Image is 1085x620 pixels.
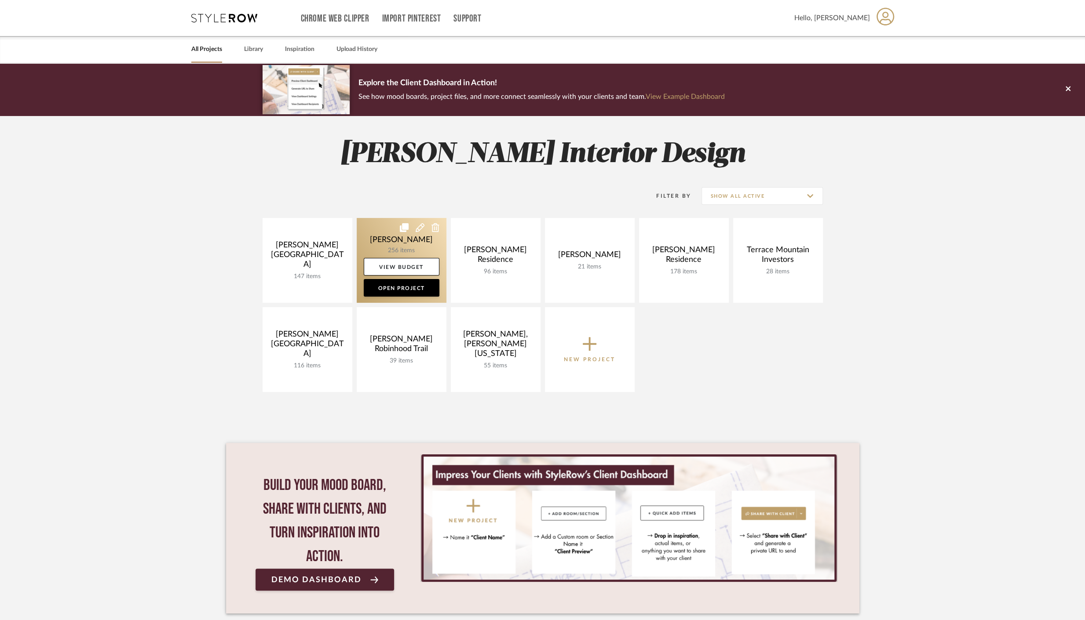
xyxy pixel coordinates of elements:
a: Inspiration [285,44,314,55]
a: Open Project [364,279,439,297]
a: Support [453,15,481,22]
div: [PERSON_NAME][GEOGRAPHIC_DATA] [270,240,345,273]
img: d5d033c5-7b12-40c2-a960-1ecee1989c38.png [263,65,350,114]
p: See how mood boards, project files, and more connect seamlessly with your clients and team. [358,91,725,103]
div: Terrace Mountain Investors [740,245,816,268]
div: 28 items [740,268,816,276]
div: 178 items [646,268,722,276]
p: Explore the Client Dashboard in Action! [358,76,725,91]
p: New Project [564,355,615,364]
a: All Projects [191,44,222,55]
a: View Example Dashboard [646,93,725,100]
a: Library [244,44,263,55]
div: 96 items [458,268,533,276]
div: [PERSON_NAME] Residence [458,245,533,268]
a: View Budget [364,258,439,276]
div: 116 items [270,362,345,370]
div: Build your mood board, share with clients, and turn inspiration into action. [256,474,395,569]
button: New Project [545,307,635,392]
div: 147 items [270,273,345,280]
a: Upload History [336,44,377,55]
span: Demo Dashboard [271,576,362,584]
span: Hello, [PERSON_NAME] [794,13,870,23]
a: Demo Dashboard [256,569,395,591]
div: 0 [420,454,837,582]
h2: [PERSON_NAME] Interior Design [226,138,859,171]
a: Chrome Web Clipper [301,15,369,22]
div: 55 items [458,362,533,370]
div: [PERSON_NAME] Residence [646,245,722,268]
div: [PERSON_NAME][GEOGRAPHIC_DATA] [270,330,345,362]
div: 39 items [364,357,439,365]
div: Filter By [645,192,691,200]
img: StyleRow_Client_Dashboard_Banner__1_.png [424,457,834,580]
div: [PERSON_NAME], [PERSON_NAME] [US_STATE] [458,330,533,362]
div: [PERSON_NAME] Robinhood Trail [364,334,439,357]
div: 21 items [552,263,628,271]
div: [PERSON_NAME] [552,250,628,263]
a: Import Pinterest [382,15,441,22]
